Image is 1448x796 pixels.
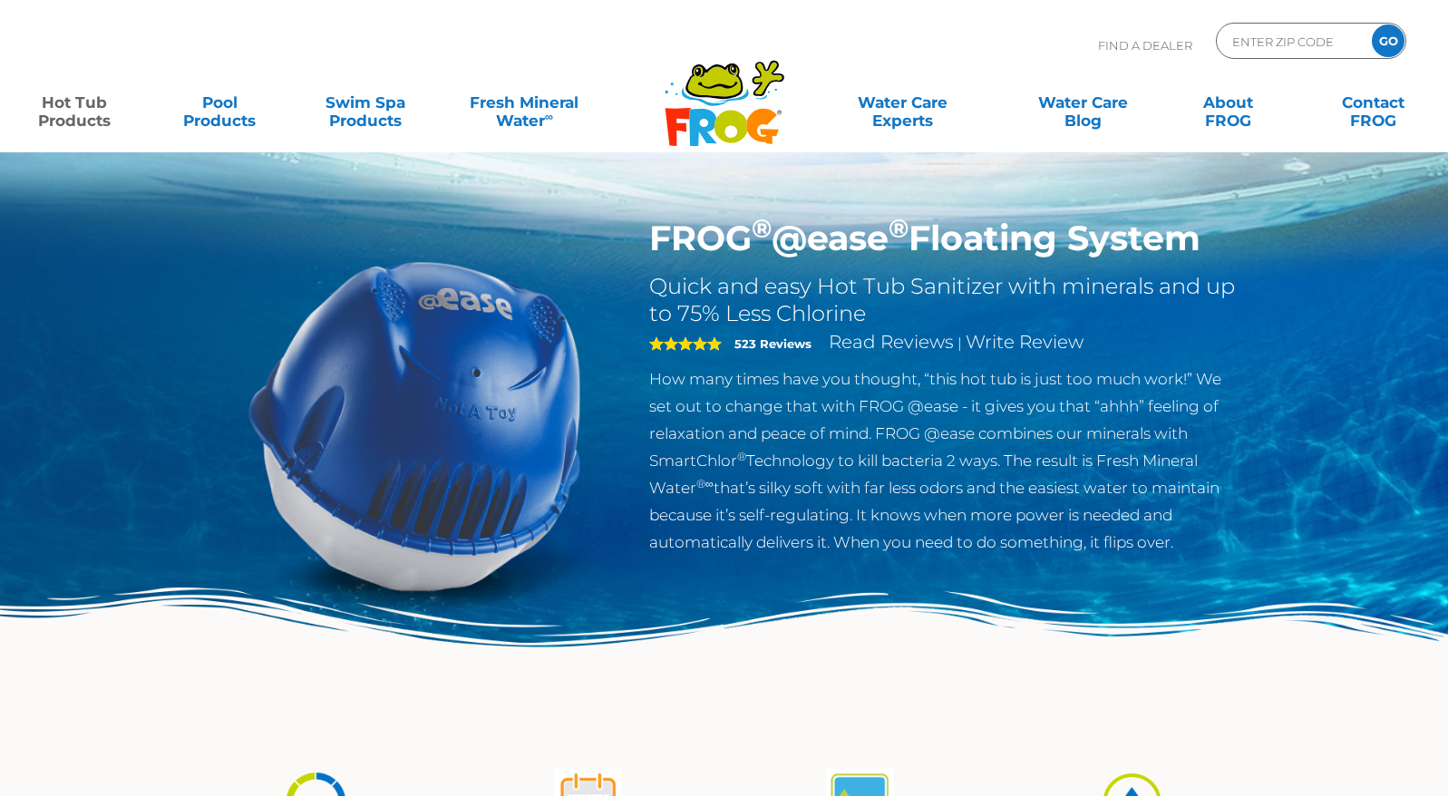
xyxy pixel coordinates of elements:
[655,36,794,147] img: Frog Products Logo
[966,331,1084,353] a: Write Review
[752,212,772,244] sup: ®
[1372,24,1404,57] input: GO
[649,273,1241,327] h2: Quick and easy Hot Tub Sanitizer with minerals and up to 75% Less Chlorine
[18,84,131,121] a: Hot TubProducts
[163,84,277,121] a: PoolProducts
[545,110,553,123] sup: ∞
[308,84,422,121] a: Swim SpaProducts
[1098,23,1192,68] p: Find A Dealer
[1317,84,1430,121] a: ContactFROG
[1026,84,1140,121] a: Water CareBlog
[649,336,722,351] span: 5
[829,331,954,353] a: Read Reviews
[696,477,714,490] sup: ®∞
[957,335,962,352] span: |
[649,365,1241,556] p: How many times have you thought, “this hot tub is just too much work!” We set out to change that ...
[208,218,623,633] img: hot-tub-product-atease-system.png
[1171,84,1285,121] a: AboutFROG
[649,218,1241,259] h1: FROG @ease Floating System
[737,450,746,463] sup: ®
[811,84,994,121] a: Water CareExperts
[453,84,595,121] a: Fresh MineralWater∞
[734,336,811,351] strong: 523 Reviews
[889,212,909,244] sup: ®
